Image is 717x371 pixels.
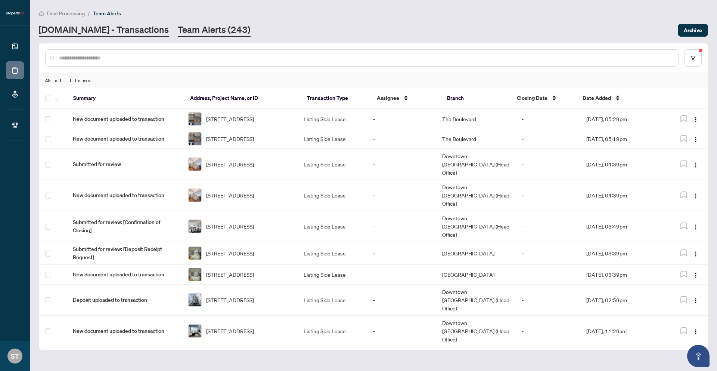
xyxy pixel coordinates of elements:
[73,135,176,143] span: New document uploaded to transaction
[47,10,85,17] span: Deal Processing
[516,211,580,242] td: -
[580,265,664,285] td: [DATE], 03:39pm
[693,329,699,335] img: Logo
[73,115,176,123] span: New document uploaded to transaction
[298,242,367,265] td: Listing Side Lease
[206,222,254,230] span: [STREET_ADDRESS]
[93,10,121,17] span: Team Alerts
[693,162,699,168] img: Logo
[367,129,436,149] td: -
[367,211,436,242] td: -
[577,88,661,109] th: Date Added
[690,113,702,125] button: Logo
[580,242,664,265] td: [DATE], 03:39pm
[690,220,702,232] button: Logo
[436,211,516,242] td: Downtown [GEOGRAPHIC_DATA] (Head Office)
[206,115,254,123] span: [STREET_ADDRESS]
[367,265,436,285] td: -
[693,298,699,304] img: Logo
[367,285,436,316] td: -
[88,9,90,18] li: /
[298,180,367,211] td: Listing Side Lease
[516,109,580,129] td: -
[73,160,176,168] span: Submitted for review
[436,265,516,285] td: [GEOGRAPHIC_DATA]
[206,160,254,168] span: [STREET_ADDRESS]
[189,325,201,337] img: thumbnail-img
[690,158,702,170] button: Logo
[189,132,201,145] img: thumbnail-img
[690,325,702,337] button: Logo
[189,268,201,281] img: thumbnail-img
[580,211,664,242] td: [DATE], 03:49pm
[298,285,367,316] td: Listing Side Lease
[298,316,367,347] td: Listing Side Lease
[436,149,516,180] td: Downtown [GEOGRAPHIC_DATA] (Head Office)
[580,180,664,211] td: [DATE], 04:39pm
[436,129,516,149] td: The Boulevard
[189,294,201,306] img: thumbnail-img
[377,94,399,102] span: Assignee
[206,327,254,335] span: [STREET_ADDRESS]
[516,242,580,265] td: -
[693,137,699,142] img: Logo
[690,247,702,259] button: Logo
[436,316,516,347] td: Downtown [GEOGRAPHIC_DATA] (Head Office)
[73,218,176,234] span: Submitted for review: [Confirmation of Closing]
[580,149,664,180] td: [DATE], 04:39pm
[580,129,664,149] td: [DATE], 05:19pm
[6,11,24,16] img: logo
[687,345,710,367] button: Open asap
[73,245,176,261] span: Submitted for review: [Deposit Receipt Request]
[516,285,580,316] td: -
[693,117,699,123] img: Logo
[189,220,201,233] img: thumbnail-img
[206,191,254,199] span: [STREET_ADDRESS]
[298,211,367,242] td: Listing Side Lease
[441,88,511,109] th: Branch
[11,351,19,361] span: ST
[184,88,301,109] th: Address, Project Name, or ID
[189,113,201,125] img: thumbnail-img
[516,316,580,347] td: -
[690,189,702,201] button: Logo
[367,109,436,129] td: -
[371,88,441,109] th: Assignee
[206,270,254,279] span: [STREET_ADDRESS]
[693,193,699,199] img: Logo
[189,189,201,202] img: thumbnail-img
[367,242,436,265] td: -
[39,24,169,37] a: [DOMAIN_NAME] - Transactions
[436,109,516,129] td: The Boulevard
[436,285,516,316] td: Downtown [GEOGRAPHIC_DATA] (Head Office)
[436,180,516,211] td: Downtown [GEOGRAPHIC_DATA] (Head Office)
[189,247,201,260] img: thumbnail-img
[517,94,547,102] span: Closing Date
[690,133,702,145] button: Logo
[583,94,611,102] span: Date Added
[690,294,702,306] button: Logo
[298,129,367,149] td: Listing Side Lease
[367,180,436,211] td: -
[367,316,436,347] td: -
[178,24,251,37] a: Team Alerts (243)
[206,296,254,304] span: [STREET_ADDRESS]
[73,327,176,335] span: New document uploaded to transaction
[693,224,699,230] img: Logo
[73,191,176,199] span: New document uploaded to transaction
[516,265,580,285] td: -
[39,11,44,16] span: home
[73,296,176,304] span: Deposit uploaded to transaction
[206,135,254,143] span: [STREET_ADDRESS]
[206,249,254,257] span: [STREET_ADDRESS]
[298,109,367,129] td: Listing Side Lease
[580,285,664,316] td: [DATE], 02:59pm
[678,24,708,37] button: Archive
[189,158,201,171] img: thumbnail-img
[690,269,702,280] button: Logo
[685,49,702,67] button: filter
[436,242,516,265] td: [GEOGRAPHIC_DATA]
[73,270,176,279] span: New document uploaded to transaction
[690,55,696,61] span: filter
[298,265,367,285] td: Listing Side Lease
